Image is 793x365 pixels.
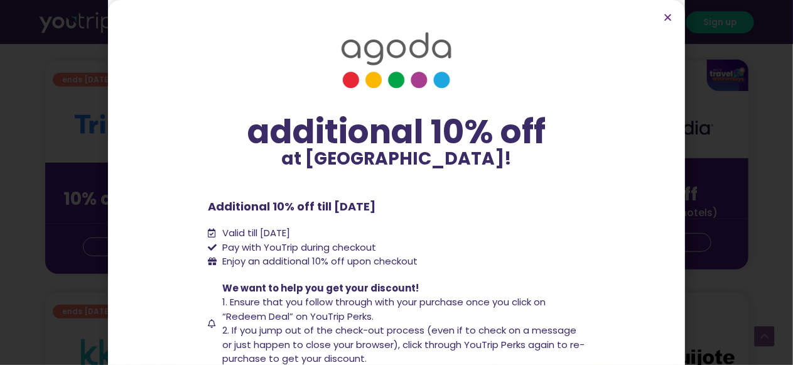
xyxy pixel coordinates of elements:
[219,241,376,255] span: Pay with YouTrip during checkout
[208,150,585,168] p: at [GEOGRAPHIC_DATA]!
[222,254,418,268] span: Enjoy an additional 10% off upon checkout
[663,13,672,22] a: Close
[222,295,546,323] span: 1. Ensure that you follow through with your purchase once you click on “Redeem Deal” on YouTrip P...
[222,281,419,295] span: We want to help you get your discount!
[208,114,585,150] div: additional 10% off
[222,324,585,365] span: 2. If you jump out of the check-out process (even if to check on a message or just happen to clos...
[219,226,290,241] span: Valid till [DATE]
[208,198,585,215] p: Additional 10% off till [DATE]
